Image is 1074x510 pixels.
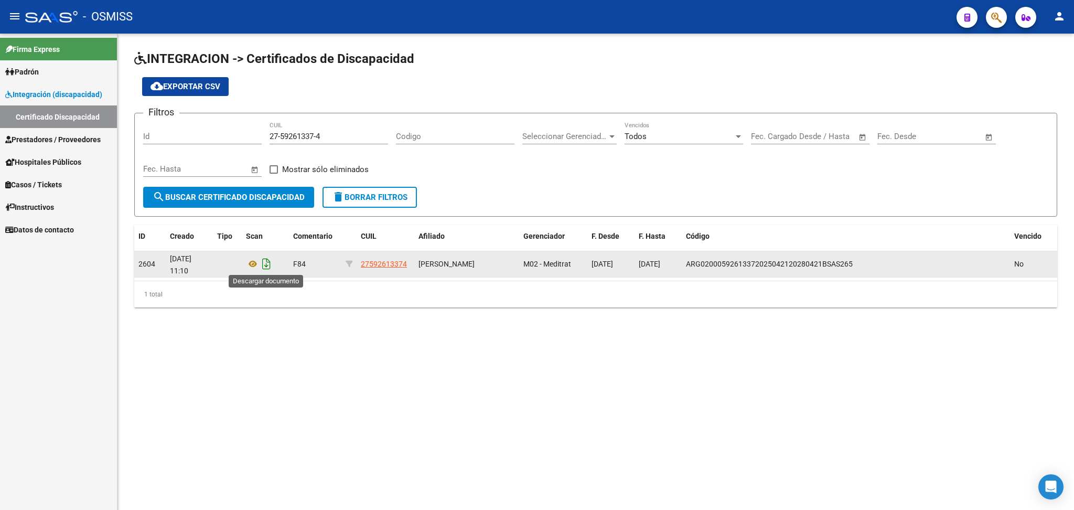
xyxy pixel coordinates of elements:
datatable-header-cell: Afiliado [414,225,519,248]
input: End date [187,164,238,174]
button: Open calendar [249,164,261,176]
span: 2604 [138,260,155,268]
span: M02 - Meditrat [523,260,571,268]
span: - OSMISS [83,5,133,28]
input: Start date [143,164,177,174]
mat-icon: person [1053,10,1066,23]
div: Open Intercom Messenger [1038,474,1064,500]
span: Prestadores / Proveedores [5,134,101,145]
input: Start date [751,132,785,141]
span: Buscar Certificado Discapacidad [153,193,305,202]
span: Mostrar sólo eliminados [282,163,369,176]
span: ID [138,232,145,240]
span: INTEGRACION -> Certificados de Discapacidad [134,51,414,66]
span: F. Hasta [639,232,665,240]
span: Todos [625,132,647,141]
span: Seleccionar Gerenciador [522,132,607,141]
span: ARG02000592613372025042120280421BSAS265 [686,260,853,268]
input: End date [921,132,972,141]
span: No [1014,260,1024,268]
span: Exportar CSV [151,82,220,91]
span: Comentario [293,232,332,240]
span: Hospitales Públicos [5,156,81,168]
div: 1 total [134,281,1057,307]
span: Casos / Tickets [5,179,62,190]
span: Instructivos [5,201,54,213]
span: [DATE] [592,260,613,268]
span: [PERSON_NAME] [418,260,475,268]
span: Integración (discapacidad) [5,89,102,100]
mat-icon: menu [8,10,21,23]
span: F. Desde [592,232,619,240]
datatable-header-cell: F. Desde [587,225,635,248]
span: Afiliado [418,232,445,240]
mat-icon: delete [332,190,345,203]
datatable-header-cell: Código [682,225,1010,248]
datatable-header-cell: Tipo [213,225,242,248]
span: [DATE] [639,260,660,268]
datatable-header-cell: Creado [166,225,213,248]
mat-icon: cloud_download [151,80,163,92]
span: Gerenciador [523,232,565,240]
span: Código [686,232,710,240]
input: Start date [877,132,911,141]
span: Borrar Filtros [332,193,407,202]
span: 27592613374 [361,260,407,268]
button: Open calendar [983,131,995,143]
datatable-header-cell: Scan [242,225,289,248]
span: Tipo [217,232,232,240]
span: Vencido [1014,232,1041,240]
datatable-header-cell: Gerenciador [519,225,587,248]
mat-icon: search [153,190,165,203]
datatable-header-cell: Vencido [1010,225,1057,248]
button: Borrar Filtros [323,187,417,208]
datatable-header-cell: ID [134,225,166,248]
span: Datos de contacto [5,224,74,236]
span: F84 [293,260,306,268]
button: Buscar Certificado Discapacidad [143,187,314,208]
span: Firma Express [5,44,60,55]
button: Exportar CSV [142,77,229,96]
datatable-header-cell: CUIL [357,225,414,248]
i: Descargar documento [260,256,273,272]
datatable-header-cell: F. Hasta [635,225,682,248]
input: End date [794,132,845,141]
datatable-header-cell: Comentario [289,225,341,248]
span: Creado [170,232,194,240]
span: Padrón [5,66,39,78]
span: CUIL [361,232,377,240]
button: Open calendar [857,131,869,143]
h3: Filtros [143,105,179,120]
span: Scan [246,232,263,240]
span: [DATE] 11:10 [170,254,191,275]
